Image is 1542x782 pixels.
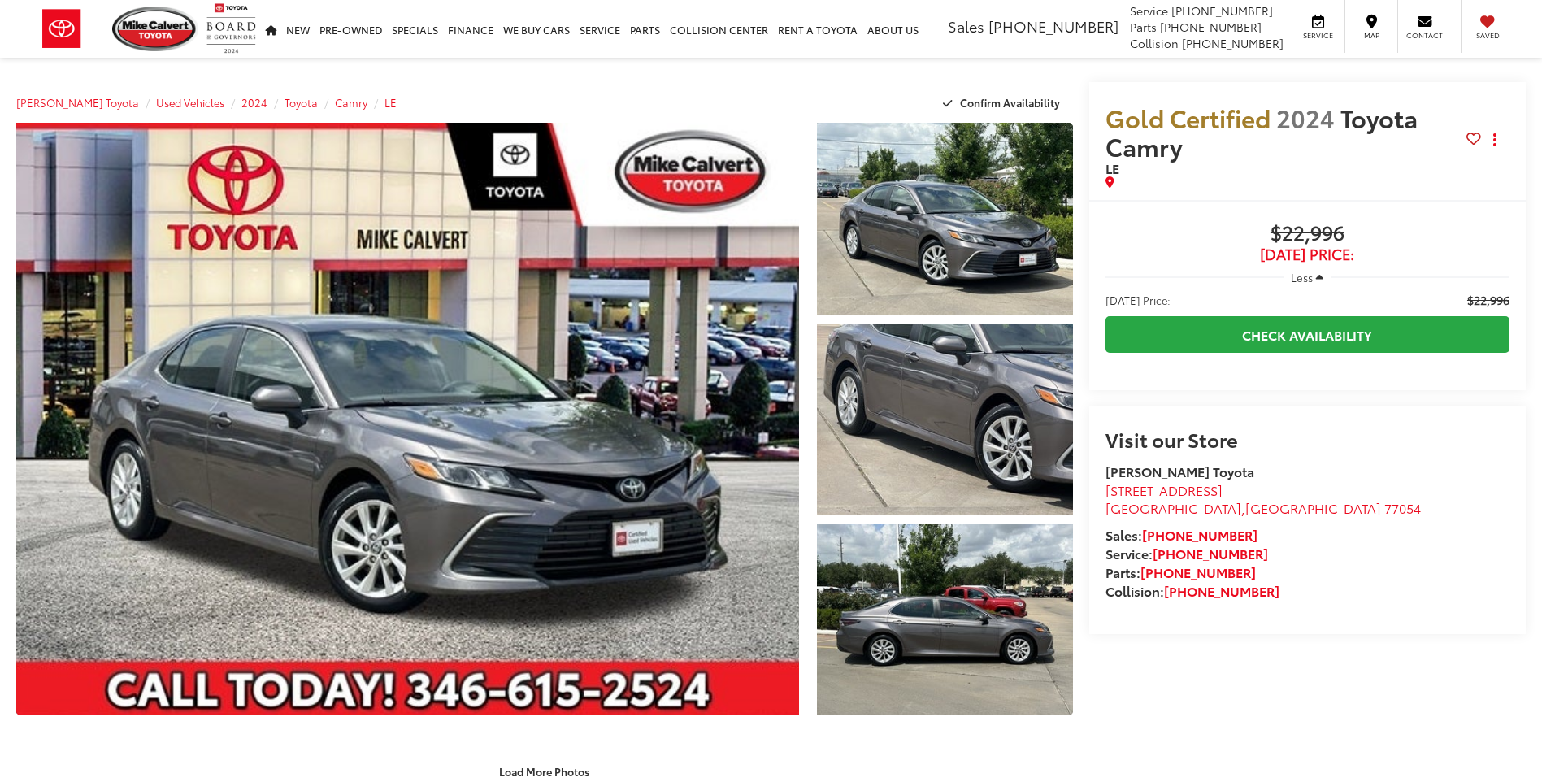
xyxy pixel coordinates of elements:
a: [PHONE_NUMBER] [1153,544,1268,563]
a: [PHONE_NUMBER] [1140,563,1256,581]
span: LE [1105,159,1119,177]
img: 2024 Toyota Camry LE [814,120,1075,316]
span: $22,996 [1467,292,1509,308]
strong: Collision: [1105,581,1279,600]
a: Check Availability [1105,316,1509,353]
span: [PHONE_NUMBER] [988,15,1118,37]
a: 2024 [241,95,267,110]
span: Service [1130,2,1168,19]
span: Less [1291,270,1313,285]
span: [GEOGRAPHIC_DATA] [1245,498,1381,517]
span: Saved [1470,30,1505,41]
img: 2024 Toyota Camry LE [814,522,1075,718]
span: [PHONE_NUMBER] [1171,2,1273,19]
img: Mike Calvert Toyota [112,7,198,51]
strong: [PERSON_NAME] Toyota [1105,462,1254,480]
span: [DATE] Price: [1105,292,1171,308]
a: Expand Photo 3 [817,524,1072,715]
span: [STREET_ADDRESS] [1105,480,1223,499]
a: [PERSON_NAME] Toyota [16,95,139,110]
a: Camry [335,95,367,110]
strong: Sales: [1105,525,1257,544]
span: Parts [1130,19,1157,35]
span: Contact [1406,30,1443,41]
span: 2024 [1276,100,1335,135]
button: Confirm Availability [934,89,1073,117]
span: $22,996 [1105,222,1509,246]
span: [PHONE_NUMBER] [1160,19,1262,35]
a: Expand Photo 0 [16,123,799,715]
a: [PHONE_NUMBER] [1142,525,1257,544]
button: Actions [1481,126,1509,154]
a: Used Vehicles [156,95,224,110]
h2: Visit our Store [1105,428,1509,450]
span: Collision [1130,35,1179,51]
span: Map [1353,30,1389,41]
span: Gold Certified [1105,100,1271,135]
strong: Parts: [1105,563,1256,581]
a: Expand Photo 2 [817,324,1072,515]
span: Toyota Camry [1105,100,1418,163]
a: [PHONE_NUMBER] [1164,581,1279,600]
a: LE [384,95,397,110]
span: Sales [948,15,984,37]
strong: Service: [1105,544,1268,563]
span: [DATE] Price: [1105,246,1509,263]
button: Less [1284,263,1332,292]
img: 2024 Toyota Camry LE [814,321,1075,517]
a: [STREET_ADDRESS] [GEOGRAPHIC_DATA],[GEOGRAPHIC_DATA] 77054 [1105,480,1421,518]
img: 2024 Toyota Camry LE [8,119,807,719]
span: 77054 [1384,498,1421,517]
span: [GEOGRAPHIC_DATA] [1105,498,1241,517]
a: Toyota [285,95,318,110]
span: , [1105,498,1421,517]
span: Service [1300,30,1336,41]
a: Expand Photo 1 [817,123,1072,315]
span: dropdown dots [1493,133,1496,146]
span: [PHONE_NUMBER] [1182,35,1284,51]
span: Confirm Availability [960,95,1060,110]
